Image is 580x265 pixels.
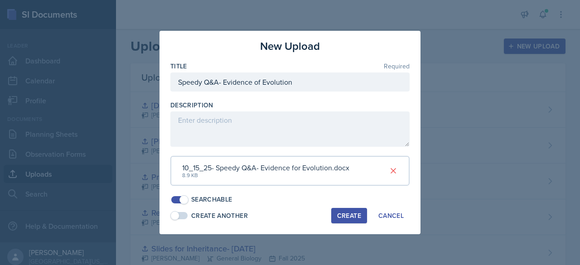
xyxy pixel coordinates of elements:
[191,195,232,204] div: Searchable
[260,38,320,54] h3: New Upload
[337,212,361,219] div: Create
[191,211,248,221] div: Create Another
[378,212,404,219] div: Cancel
[170,101,213,110] label: Description
[372,208,410,223] button: Cancel
[170,72,410,92] input: Enter title
[182,162,349,173] div: 10_15_25- Speedy Q&A- Evidence for Evolution.docx
[331,208,367,223] button: Create
[384,63,410,69] span: Required
[182,171,349,179] div: 8.9 KB
[170,62,187,71] label: Title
